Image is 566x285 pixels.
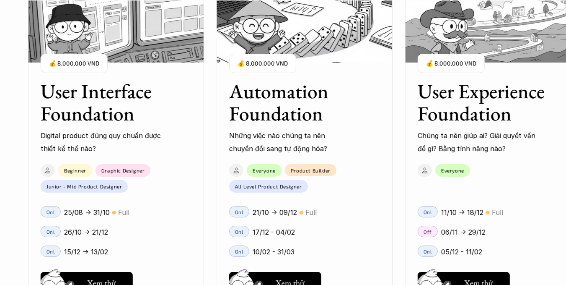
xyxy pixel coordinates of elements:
p: 05/12 - 11/02 [441,246,482,258]
p: Graphic Designer [101,167,145,173]
p: 21/10 -> 09/12 [253,206,297,219]
p: 💰 8,000,000 VND [426,58,476,69]
p: Everyone [253,167,276,173]
p: All Level Product Designer [235,183,302,189]
p: Onl [235,229,243,235]
p: 15/12 -> 13/02 [64,246,108,258]
p: 💰 8,000,000 VND [238,58,288,69]
p: 🟡 [112,209,116,216]
p: Full [118,206,129,219]
p: Product Builder [291,167,331,173]
p: Full [492,206,503,219]
h3: User Experience Foundation [418,80,548,125]
p: Onl [235,209,243,215]
p: 🟡 [486,209,490,216]
p: 25/08 -> 31/10 [64,206,110,219]
p: Onl [423,209,432,215]
p: 🟡 [299,209,303,216]
p: Onl [235,248,243,254]
h3: Automation Foundation [229,80,359,125]
h3: User Interface Foundation [41,80,171,125]
p: 17/12 - 04/02 [253,226,295,238]
p: 10/02 - 31/03 [253,246,295,258]
p: 11/10 -> 18/12 [441,206,483,219]
p: 06/11 -> 29/12 [441,226,486,238]
p: Full [305,206,317,219]
p: 💰 8,000,000 VND [49,58,99,69]
p: 26/10 -> 21/12 [64,226,108,238]
p: Beginner [64,167,86,173]
p: Digital product đúng quy chuẩn được thiết kế thế nào? [41,129,162,155]
p: Junior - Mid Product Designer [47,183,122,189]
p: Chúng ta nên giúp ai? Giải quyết vấn đề gì? Bằng tính năng nào? [418,129,539,155]
p: Những việc nào chúng ta nên chuyển đổi sang tự động hóa? [229,129,351,155]
p: Off [424,229,432,235]
p: Onl [423,248,432,254]
p: Everyone [441,167,464,173]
